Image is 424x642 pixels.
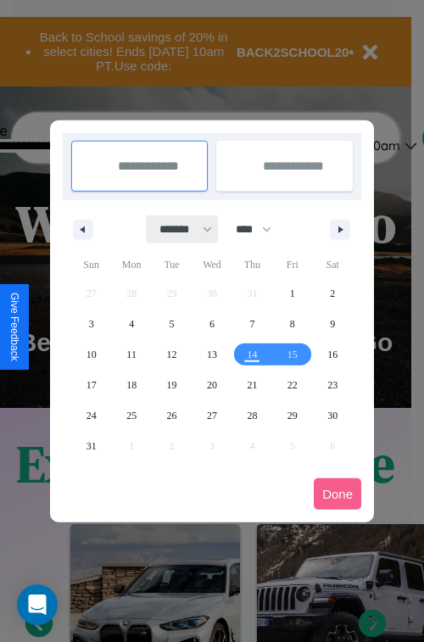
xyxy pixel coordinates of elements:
[209,309,215,339] span: 6
[71,370,111,400] button: 17
[327,370,338,400] span: 23
[152,370,192,400] button: 19
[111,400,151,431] button: 25
[126,400,137,431] span: 25
[192,339,232,370] button: 13
[232,309,272,339] button: 7
[17,584,58,625] div: Open Intercom Messenger
[327,400,338,431] span: 30
[167,339,177,370] span: 12
[290,309,295,339] span: 8
[313,278,353,309] button: 2
[71,431,111,461] button: 31
[232,339,272,370] button: 14
[272,309,312,339] button: 8
[327,339,338,370] span: 16
[287,339,298,370] span: 15
[192,370,232,400] button: 20
[287,370,298,400] span: 22
[314,478,361,510] button: Done
[207,400,217,431] span: 27
[192,309,232,339] button: 6
[126,370,137,400] span: 18
[111,339,151,370] button: 11
[152,339,192,370] button: 12
[8,293,20,361] div: Give Feedback
[86,431,97,461] span: 31
[247,339,257,370] span: 14
[313,400,353,431] button: 30
[207,339,217,370] span: 13
[313,251,353,278] span: Sat
[272,278,312,309] button: 1
[71,309,111,339] button: 3
[71,339,111,370] button: 10
[167,400,177,431] span: 26
[126,339,137,370] span: 11
[313,339,353,370] button: 16
[287,400,298,431] span: 29
[232,370,272,400] button: 21
[129,309,134,339] span: 4
[89,309,94,339] span: 3
[170,309,175,339] span: 5
[232,251,272,278] span: Thu
[86,400,97,431] span: 24
[86,370,97,400] span: 17
[152,251,192,278] span: Tue
[272,251,312,278] span: Fri
[247,400,257,431] span: 28
[313,370,353,400] button: 23
[249,309,254,339] span: 7
[247,370,257,400] span: 21
[272,370,312,400] button: 22
[330,278,335,309] span: 2
[71,251,111,278] span: Sun
[192,400,232,431] button: 27
[111,309,151,339] button: 4
[71,400,111,431] button: 24
[232,400,272,431] button: 28
[290,278,295,309] span: 1
[207,370,217,400] span: 20
[272,339,312,370] button: 15
[152,309,192,339] button: 5
[272,400,312,431] button: 29
[330,309,335,339] span: 9
[111,251,151,278] span: Mon
[192,251,232,278] span: Wed
[152,400,192,431] button: 26
[167,370,177,400] span: 19
[111,370,151,400] button: 18
[86,339,97,370] span: 10
[313,309,353,339] button: 9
